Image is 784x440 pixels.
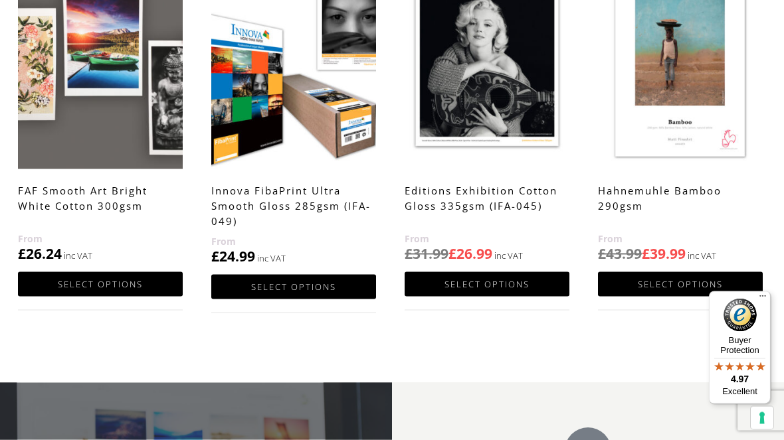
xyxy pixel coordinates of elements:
[211,178,376,234] h2: Innova FibaPrint Ultra Smooth Gloss 285gsm (IFA-049)
[448,244,456,263] span: £
[731,374,749,384] span: 4.97
[642,244,686,263] bdi: 39.99
[709,386,771,397] p: Excellent
[405,178,569,231] h2: Editions Exhibition Cotton Gloss 335gsm (IFA-045)
[18,244,26,263] span: £
[405,244,413,263] span: £
[448,244,492,263] bdi: 26.99
[598,178,763,231] h2: Hahnemuhle Bamboo 290gsm
[405,244,448,263] bdi: 31.99
[18,244,62,263] bdi: 26.24
[642,244,650,263] span: £
[598,272,763,297] a: Select options for “Hahnemuhle Bamboo 290gsm”
[724,299,757,332] img: Trusted Shops Trustmark
[755,291,771,307] button: Menu
[751,407,773,429] button: Your consent preferences for tracking technologies
[598,244,642,263] bdi: 43.99
[598,244,606,263] span: £
[211,247,255,265] bdi: 24.99
[18,178,183,231] h2: FAF Smooth Art Bright White Cotton 300gsm
[211,247,219,265] span: £
[709,291,771,404] button: Trusted Shops TrustmarkBuyer Protection4.97Excellent
[709,335,771,355] p: Buyer Protection
[405,272,569,297] a: Select options for “Editions Exhibition Cotton Gloss 335gsm (IFA-045)”
[18,272,183,297] a: Select options for “FAF Smooth Art Bright White Cotton 300gsm”
[211,275,376,299] a: Select options for “Innova FibaPrint Ultra Smooth Gloss 285gsm (IFA-049)”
